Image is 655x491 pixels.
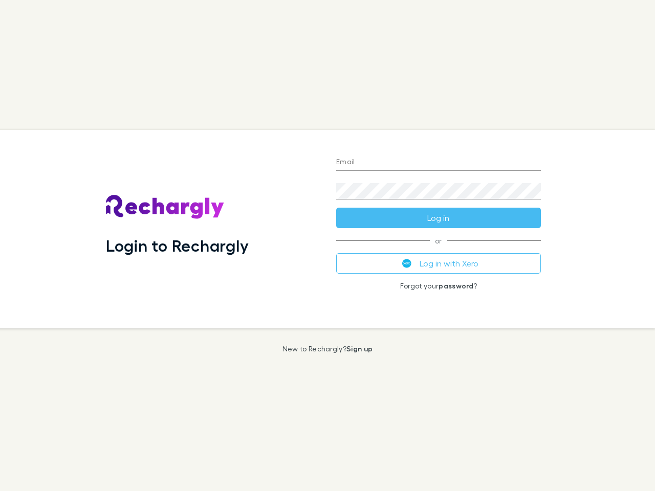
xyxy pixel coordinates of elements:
p: Forgot your ? [336,282,541,290]
a: Sign up [346,344,373,353]
button: Log in with Xero [336,253,541,274]
p: New to Rechargly? [282,345,373,353]
img: Rechargly's Logo [106,195,225,219]
h1: Login to Rechargly [106,236,249,255]
span: or [336,240,541,241]
button: Log in [336,208,541,228]
img: Xero's logo [402,259,411,268]
a: password [439,281,473,290]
